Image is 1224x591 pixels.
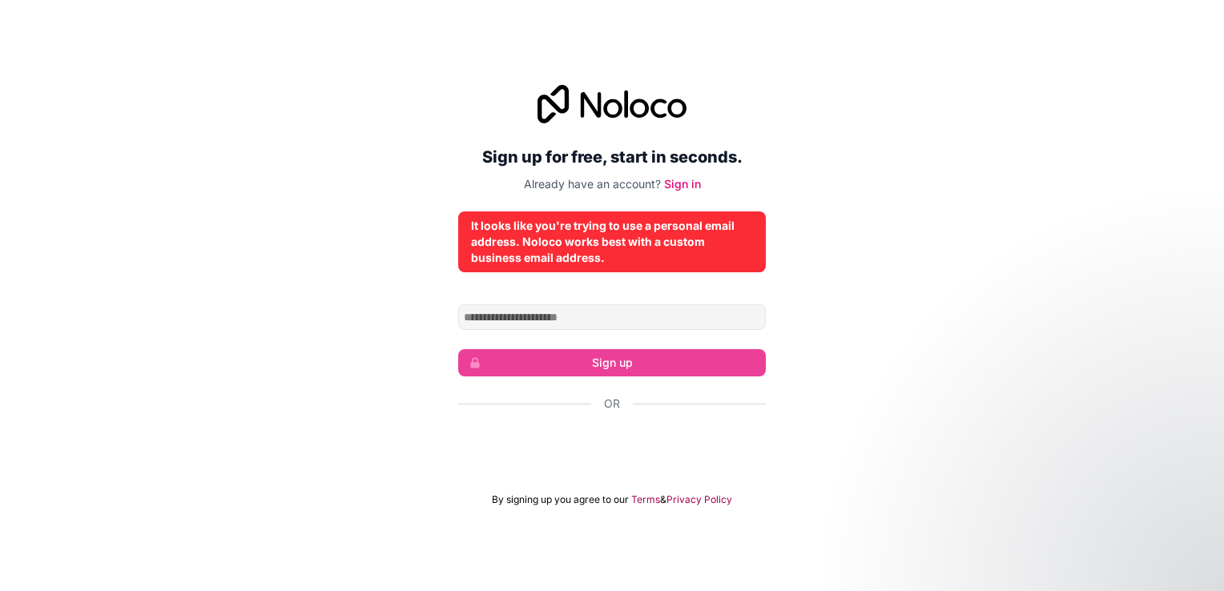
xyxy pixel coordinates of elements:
iframe: Sign in with Google Button [450,429,774,464]
button: Sign up [458,349,766,376]
span: Or [604,396,620,412]
a: Privacy Policy [666,493,732,506]
span: Already have an account? [524,177,661,191]
iframe: Intercom notifications message [904,471,1224,583]
a: Terms [631,493,660,506]
span: & [660,493,666,506]
a: Sign in [664,177,701,191]
span: By signing up you agree to our [492,493,629,506]
h2: Sign up for free, start in seconds. [458,143,766,171]
div: It looks like you're trying to use a personal email address. Noloco works best with a custom busi... [471,218,753,266]
input: Email address [458,304,766,330]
